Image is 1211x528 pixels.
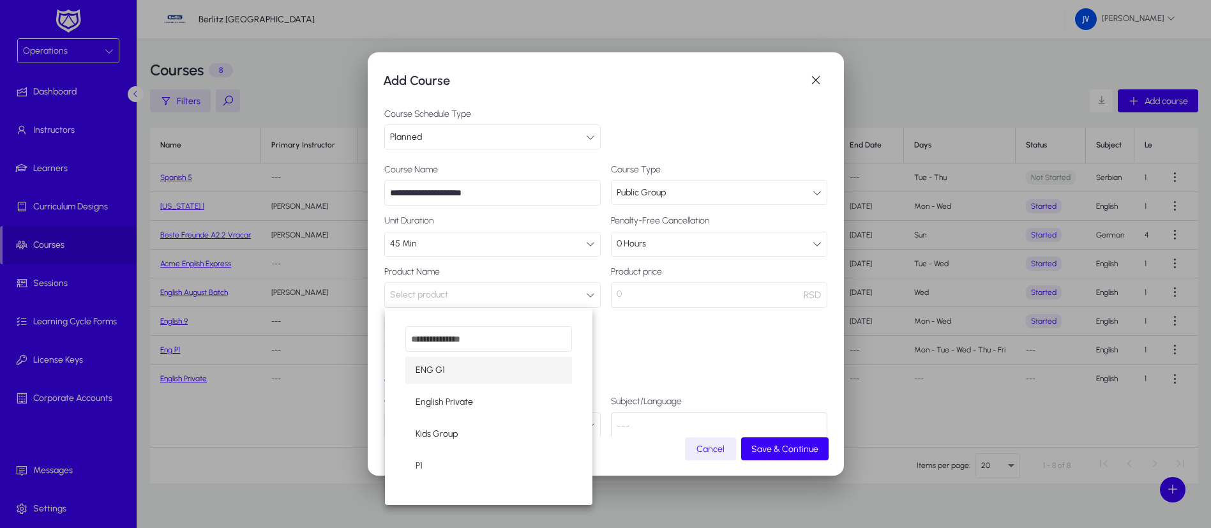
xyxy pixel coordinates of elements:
[405,326,573,352] input: dropdown search
[405,453,573,479] mat-option: P1
[405,357,573,384] mat-option: ENG G1
[416,458,423,474] span: P1
[416,363,445,378] span: ENG G1
[405,421,573,448] mat-option: Kids Group
[405,389,573,416] mat-option: English Private
[416,395,473,410] span: English Private
[416,426,458,442] span: Kids Group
